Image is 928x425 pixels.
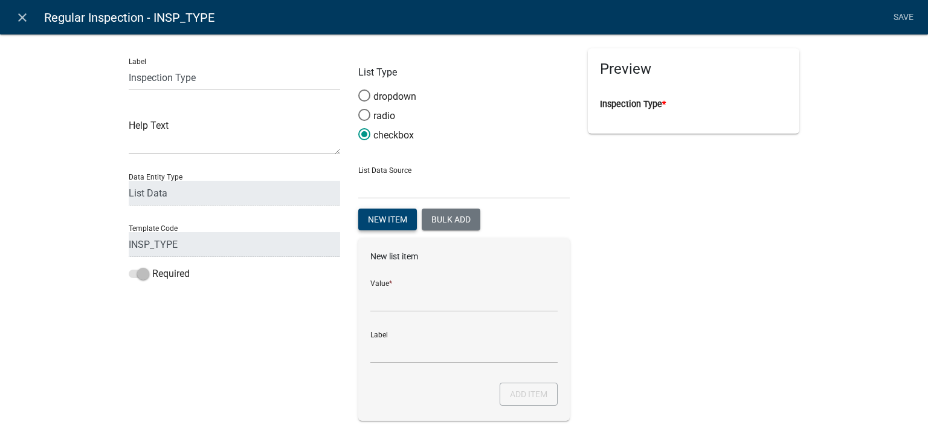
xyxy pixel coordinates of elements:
label: Inspection Type [600,100,666,109]
h5: Preview [600,60,787,78]
p: List Type [358,65,570,80]
span: Regular Inspection - INSP_TYPE [44,5,214,30]
label: checkbox [358,128,414,143]
button: Bulk add [422,209,480,230]
button: New item [358,209,417,230]
p: New list item [370,250,558,263]
label: radio [358,109,395,123]
i: close [15,10,30,25]
label: dropdown [358,89,416,104]
button: Add item [500,383,558,406]
label: Required [129,267,190,281]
